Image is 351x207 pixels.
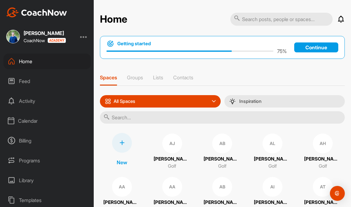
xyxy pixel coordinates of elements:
p: Groups [127,74,143,81]
a: Continue [294,42,338,52]
div: AB [212,134,232,153]
p: [PERSON_NAME] [204,156,241,163]
h2: Home [100,13,127,25]
p: 75 % [277,47,287,55]
p: New [117,159,127,166]
input: Search... [100,111,345,124]
p: Inspiration [239,99,262,104]
p: [PERSON_NAME] [204,199,241,206]
div: Feed [3,73,91,89]
div: Billing [3,133,91,148]
p: Golf [319,163,327,170]
p: [PERSON_NAME] [154,199,191,206]
img: bullseye [106,40,114,47]
img: CoachNow acadmey [47,38,66,43]
p: All Spaces [114,99,135,104]
div: AT [313,177,333,197]
a: AL[PERSON_NAME]Golf [250,133,295,170]
img: menuIcon [229,98,236,104]
div: Library [3,173,91,188]
p: Spaces [100,74,117,81]
h1: Getting started [117,40,151,47]
p: Lists [153,74,163,81]
p: Contacts [173,74,193,81]
div: Home [3,54,91,69]
p: Golf [268,163,277,170]
p: [PERSON_NAME] [304,156,341,163]
img: CoachNow [6,7,67,17]
a: AH[PERSON_NAME]Golf [301,133,345,170]
img: icon [105,98,111,104]
div: AA [112,177,132,197]
div: AH [313,134,333,153]
input: Search posts, people or spaces... [230,13,333,26]
div: AI [263,177,282,197]
div: AJ [162,134,182,153]
a: AB[PERSON_NAME]Golf [200,133,245,170]
div: AL [263,134,282,153]
div: Programs [3,153,91,168]
div: Activity [3,93,91,109]
div: [PERSON_NAME] [24,31,66,36]
p: Golf [218,163,227,170]
p: [PERSON_NAME] [103,199,141,206]
div: Calendar [3,113,91,129]
div: Open Intercom Messenger [330,186,345,201]
p: Golf [168,163,176,170]
p: [PERSON_NAME] [254,199,291,206]
div: AB [212,177,232,197]
p: [PERSON_NAME] [254,156,291,163]
div: CoachNow [24,38,66,43]
div: AA [162,177,182,197]
p: [PERSON_NAME] [154,156,191,163]
p: [PERSON_NAME] [304,199,341,206]
img: square_fd53c66825839139679d5f1caa6e2e87.jpg [6,30,20,43]
a: AJ[PERSON_NAME]Golf [150,133,194,170]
